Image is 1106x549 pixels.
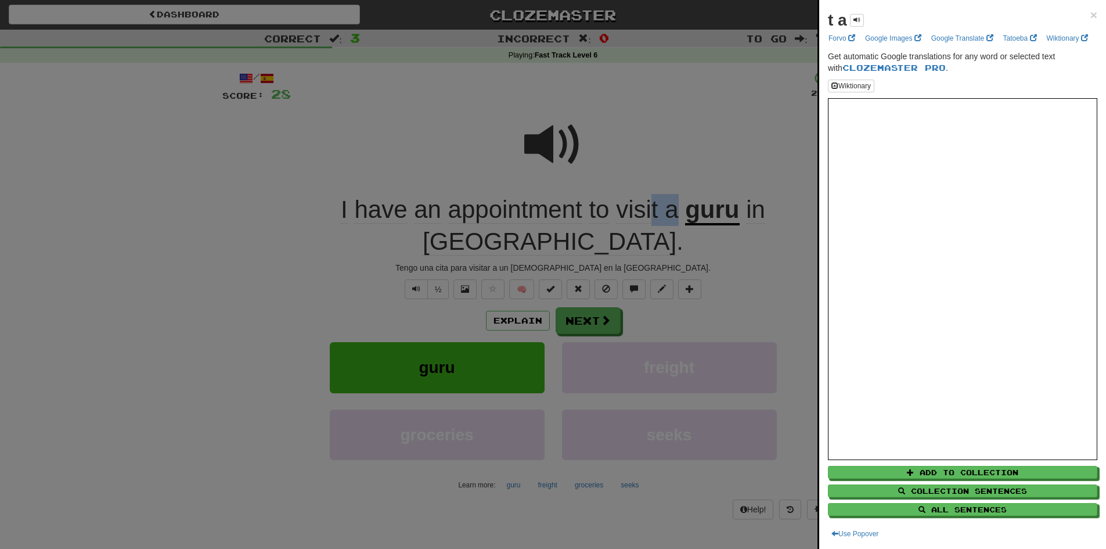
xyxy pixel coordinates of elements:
a: Tatoeba [1000,32,1040,45]
a: Google Translate [928,32,997,45]
p: Get automatic Google translations for any word or selected text with . [828,51,1097,74]
button: Close [1090,9,1097,21]
strong: t a [828,11,847,29]
a: Clozemaster Pro [842,63,946,73]
span: × [1090,8,1097,21]
button: Use Popover [828,528,882,540]
button: Collection Sentences [828,485,1097,497]
a: Wiktionary [1043,32,1091,45]
button: Wiktionary [828,80,874,92]
button: Add to Collection [828,466,1097,479]
a: Google Images [862,32,925,45]
a: Forvo [825,32,859,45]
button: All Sentences [828,503,1097,516]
